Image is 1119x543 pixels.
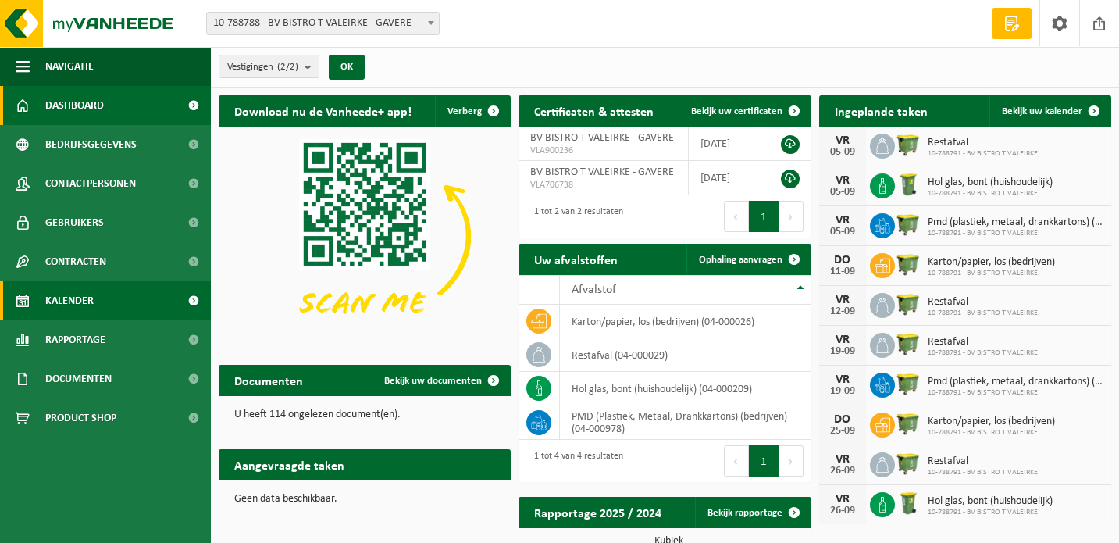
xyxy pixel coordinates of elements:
[530,145,675,157] span: VLA900236
[895,131,921,158] img: WB-1100-HPE-GN-51
[928,269,1055,278] span: 10-788791 - BV BISTRO T VALEIRKE
[779,201,804,232] button: Next
[827,214,858,227] div: VR
[928,416,1055,428] span: Karton/papier, los (bedrijven)
[928,177,1053,189] span: Hol glas, bont (huishoudelijk)
[827,266,858,277] div: 11-09
[827,373,858,386] div: VR
[895,291,921,317] img: WB-1100-HPE-GN-51
[827,174,858,187] div: VR
[530,166,674,178] span: BV BISTRO T VALEIRKE - GAVERE
[827,493,858,505] div: VR
[819,95,943,126] h2: Ingeplande taken
[691,106,782,116] span: Bekijk uw certificaten
[234,494,495,505] p: Geen data beschikbaar.
[928,296,1038,309] span: Restafval
[827,187,858,198] div: 05-09
[277,62,298,72] count: (2/2)
[45,398,116,438] span: Product Shop
[749,445,779,477] button: 1
[519,497,677,527] h2: Rapportage 2025 / 2024
[928,348,1038,358] span: 10-788791 - BV BISTRO T VALEIRKE
[827,334,858,346] div: VR
[895,171,921,198] img: WB-0240-HPE-GN-50
[1002,106,1082,116] span: Bekijk uw kalender
[689,161,764,195] td: [DATE]
[45,47,94,86] span: Navigatie
[928,468,1038,477] span: 10-788791 - BV BISTRO T VALEIRKE
[928,229,1103,238] span: 10-788791 - BV BISTRO T VALEIRKE
[686,244,810,275] a: Ophaling aanvragen
[928,388,1103,398] span: 10-788791 - BV BISTRO T VALEIRKE
[827,413,858,426] div: DO
[724,445,749,477] button: Previous
[679,95,810,127] a: Bekijk uw certificaten
[928,508,1053,517] span: 10-788791 - BV BISTRO T VALEIRKE
[526,199,623,234] div: 1 tot 2 van 2 resultaten
[779,445,804,477] button: Next
[384,376,482,386] span: Bekijk uw documenten
[219,449,360,480] h2: Aangevraagde taken
[928,149,1038,159] span: 10-788791 - BV BISTRO T VALEIRKE
[519,95,669,126] h2: Certificaten & attesten
[329,55,365,80] button: OK
[207,13,439,34] span: 10-788788 - BV BISTRO T VALEIRKE - GAVERE
[530,132,674,144] span: BV BISTRO T VALEIRKE - GAVERE
[928,256,1055,269] span: Karton/papier, los (bedrijven)
[519,244,633,274] h2: Uw afvalstoffen
[45,203,104,242] span: Gebruikers
[699,255,782,265] span: Ophaling aanvragen
[572,284,616,296] span: Afvalstof
[895,410,921,437] img: WB-1100-HPE-GN-51
[989,95,1110,127] a: Bekijk uw kalender
[827,346,858,357] div: 19-09
[749,201,779,232] button: 1
[827,306,858,317] div: 12-09
[928,495,1053,508] span: Hol glas, bont (huishoudelijk)
[447,106,482,116] span: Verberg
[530,179,675,191] span: VLA706738
[827,466,858,477] div: 26-09
[928,336,1038,348] span: Restafval
[895,330,921,357] img: WB-1100-HPE-GN-51
[928,455,1038,468] span: Restafval
[895,370,921,397] img: WB-1100-HPE-GN-51
[827,254,858,266] div: DO
[928,376,1103,388] span: Pmd (plastiek, metaal, drankkartons) (bedrijven)
[827,147,858,158] div: 05-09
[219,365,319,395] h2: Documenten
[928,137,1038,149] span: Restafval
[895,211,921,238] img: WB-1100-HPE-GN-51
[45,359,112,398] span: Documenten
[560,338,811,372] td: restafval (04-000029)
[45,164,136,203] span: Contactpersonen
[928,216,1103,229] span: Pmd (plastiek, metaal, drankkartons) (bedrijven)
[219,55,319,78] button: Vestigingen(2/2)
[827,426,858,437] div: 25-09
[724,201,749,232] button: Previous
[827,453,858,466] div: VR
[827,134,858,147] div: VR
[827,227,858,238] div: 05-09
[206,12,440,35] span: 10-788788 - BV BISTRO T VALEIRKE - GAVERE
[895,450,921,477] img: WB-1100-HPE-GN-51
[827,294,858,306] div: VR
[928,428,1055,438] span: 10-788791 - BV BISTRO T VALEIRKE
[560,372,811,405] td: hol glas, bont (huishoudelijk) (04-000209)
[234,409,495,420] p: U heeft 114 ongelezen document(en).
[895,251,921,277] img: WB-1100-HPE-GN-51
[45,320,105,359] span: Rapportage
[227,55,298,79] span: Vestigingen
[560,305,811,338] td: karton/papier, los (bedrijven) (04-000026)
[219,95,427,126] h2: Download nu de Vanheede+ app!
[928,189,1053,198] span: 10-788791 - BV BISTRO T VALEIRKE
[695,497,810,528] a: Bekijk rapportage
[45,125,137,164] span: Bedrijfsgegevens
[435,95,509,127] button: Verberg
[526,444,623,478] div: 1 tot 4 van 4 resultaten
[45,242,106,281] span: Contracten
[895,490,921,516] img: WB-0240-HPE-GN-50
[689,127,764,161] td: [DATE]
[45,281,94,320] span: Kalender
[560,405,811,440] td: PMD (Plastiek, Metaal, Drankkartons) (bedrijven) (04-000978)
